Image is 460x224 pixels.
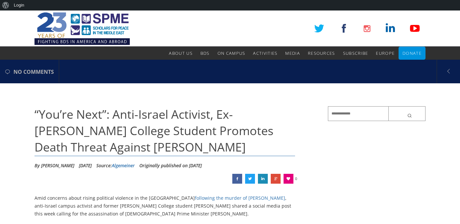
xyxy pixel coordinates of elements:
a: Donate [402,47,422,60]
a: “You’re Next”: Anti-Israel Activist, Ex-Barnard College Student Promotes Death Threat Against Net... [271,174,281,184]
a: Resources [308,47,335,60]
a: following the murder of [PERSON_NAME] [195,195,285,201]
span: Resources [308,50,335,56]
span: Donate [402,50,422,56]
li: Originally published on [DATE] [139,161,202,171]
a: Media [285,47,300,60]
span: About Us [169,50,192,56]
span: On Campus [218,50,245,56]
div: Source: [96,161,135,171]
li: [DATE] [79,161,92,171]
p: Amid concerns about rising political violence in the [GEOGRAPHIC_DATA] , anti-Israel campus activ... [34,194,295,217]
a: On Campus [218,47,245,60]
a: BDS [200,47,210,60]
span: Media [285,50,300,56]
span: Subscribe [343,50,368,56]
a: About Us [169,47,192,60]
span: Europe [376,50,395,56]
a: “You’re Next”: Anti-Israel Activist, Ex-Barnard College Student Promotes Death Threat Against Net... [258,174,268,184]
span: “You’re Next”: Anti-Israel Activist, Ex-[PERSON_NAME] College Student Promotes Death Threat Again... [34,106,273,155]
a: “You’re Next”: Anti-Israel Activist, Ex-Barnard College Student Promotes Death Threat Against Net... [245,174,255,184]
span: 0 [295,174,297,184]
a: Activities [253,47,277,60]
a: Europe [376,47,395,60]
span: Activities [253,50,277,56]
span: BDS [200,50,210,56]
li: By [PERSON_NAME] [34,161,74,171]
span: no comments [13,60,54,83]
a: Subscribe [343,47,368,60]
a: “You’re Next”: Anti-Israel Activist, Ex-Barnard College Student Promotes Death Threat Against Net... [232,174,242,184]
img: SPME [34,10,130,47]
a: Algemeiner [112,162,135,169]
